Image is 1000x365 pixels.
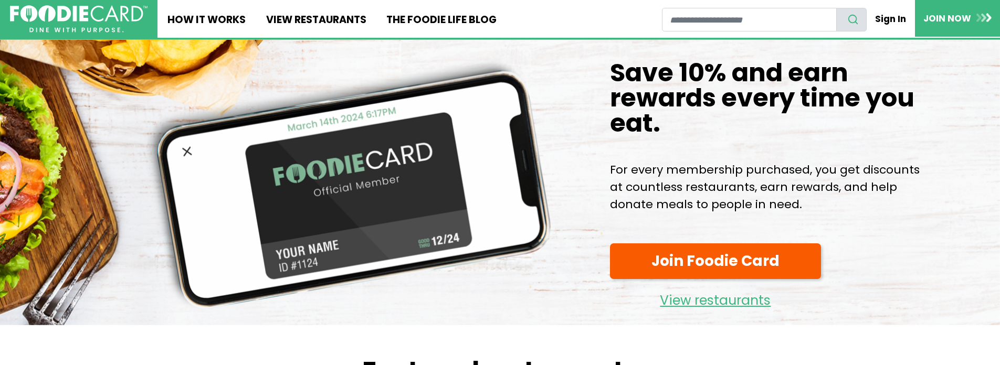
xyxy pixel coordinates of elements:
[610,60,920,136] h1: Save 10% and earn rewards every time you eat.
[662,8,837,31] input: restaurant search
[610,284,821,311] a: View restaurants
[610,243,821,280] a: Join Foodie Card
[836,8,867,31] button: search
[867,7,915,30] a: Sign In
[10,5,148,33] img: FoodieCard; Eat, Drink, Save, Donate
[610,161,920,213] p: For every membership purchased, you get discounts at countless restaurants, earn rewards, and hel...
